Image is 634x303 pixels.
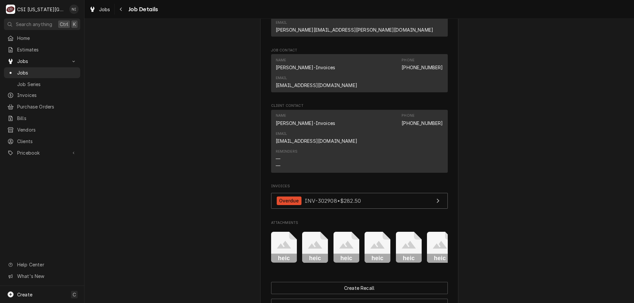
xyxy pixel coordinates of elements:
[271,232,297,263] button: heic
[99,6,110,13] span: Jobs
[276,113,335,126] div: Name
[402,58,414,63] div: Phone
[276,138,357,144] a: [EMAIL_ADDRESS][DOMAIN_NAME]
[271,282,448,294] button: Create Recall
[4,18,80,30] button: Search anythingCtrlK
[4,259,80,270] a: Go to Help Center
[365,232,391,263] button: heic
[17,115,77,122] span: Bills
[17,138,77,145] span: Clients
[69,5,79,14] div: Nate Ingram's Avatar
[276,162,280,169] div: —
[396,232,422,263] button: heic
[271,193,448,209] a: View Invoice
[276,131,357,144] div: Email
[271,110,448,176] div: Client Contact List
[271,184,448,212] div: Invoices
[17,273,76,280] span: What's New
[276,131,287,136] div: Email
[276,120,335,127] div: [PERSON_NAME]-Invoices
[276,64,335,71] div: [PERSON_NAME]-Invoices
[4,90,80,101] a: Invoices
[17,126,77,133] span: Vendors
[276,20,287,25] div: Email
[4,271,80,282] a: Go to What's New
[276,58,286,63] div: Name
[4,101,80,112] a: Purchase Orders
[60,21,68,28] span: Ctrl
[402,65,443,70] a: [PHONE_NUMBER]
[271,54,448,95] div: Job Contact List
[116,4,126,15] button: Navigate back
[271,103,448,175] div: Client Contact
[4,136,80,147] a: Clients
[271,282,448,294] div: Button Group Row
[276,27,434,33] a: [PERSON_NAME][EMAIL_ADDRESS][PERSON_NAME][DOMAIN_NAME]
[73,291,76,298] span: C
[4,113,80,124] a: Bills
[17,81,77,88] span: Job Series
[271,227,448,268] span: Attachments
[276,76,357,89] div: Email
[271,54,448,92] div: Contact
[427,232,453,263] button: heic
[4,147,80,158] a: Go to Pricebook
[402,120,443,126] a: [PHONE_NUMBER]
[271,48,448,53] span: Job Contact
[276,82,357,88] a: [EMAIL_ADDRESS][DOMAIN_NAME]
[276,155,280,162] div: —
[402,113,414,118] div: Phone
[6,5,15,14] div: CSI Kansas City's Avatar
[271,220,448,268] div: Attachments
[4,67,80,78] a: Jobs
[276,113,286,118] div: Name
[4,124,80,135] a: Vendors
[17,58,67,65] span: Jobs
[6,5,15,14] div: C
[87,4,113,15] a: Jobs
[17,103,77,110] span: Purchase Orders
[17,35,77,42] span: Home
[402,58,443,71] div: Phone
[73,21,76,28] span: K
[271,48,448,95] div: Job Contact
[271,103,448,108] span: Client Contact
[402,113,443,126] div: Phone
[17,261,76,268] span: Help Center
[17,69,77,76] span: Jobs
[276,58,335,71] div: Name
[271,110,448,173] div: Contact
[4,56,80,67] a: Go to Jobs
[305,197,361,204] span: INV-302908 • $282.50
[277,197,301,205] div: Overdue
[126,5,158,14] span: Job Details
[17,292,32,297] span: Create
[17,92,77,99] span: Invoices
[69,5,79,14] div: NI
[17,46,77,53] span: Estimates
[276,149,298,154] div: Reminders
[276,20,434,33] div: Email
[17,6,66,13] div: CSI [US_STATE][GEOGRAPHIC_DATA]
[4,33,80,44] a: Home
[276,76,287,81] div: Email
[271,220,448,226] span: Attachments
[4,79,80,90] a: Job Series
[276,149,298,169] div: Reminders
[16,21,52,28] span: Search anything
[271,184,448,189] span: Invoices
[4,44,80,55] a: Estimates
[17,149,67,156] span: Pricebook
[334,232,360,263] button: heic
[302,232,328,263] button: heic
